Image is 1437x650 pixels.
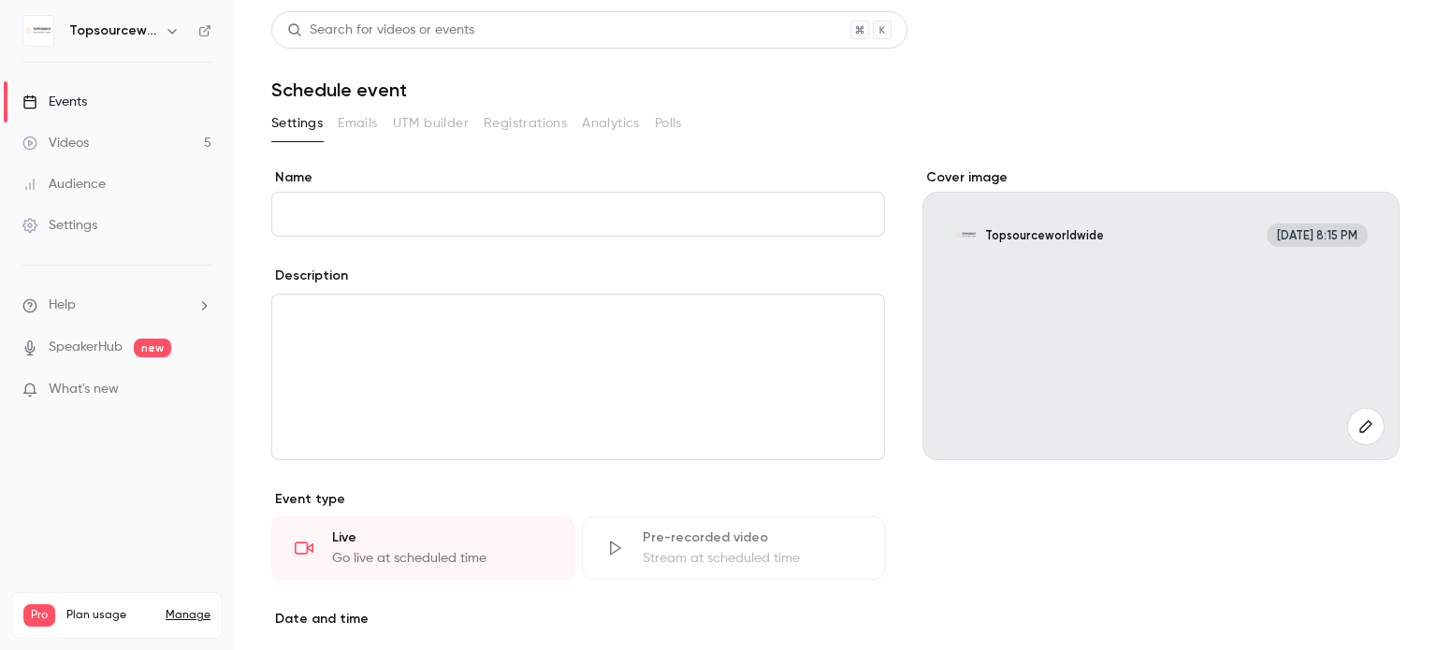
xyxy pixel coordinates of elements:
[166,608,210,623] a: Manage
[271,516,574,580] div: LiveGo live at scheduled time
[23,16,53,46] img: Topsourceworldwide
[643,549,862,568] div: Stream at scheduled time
[23,604,55,627] span: Pro
[332,549,551,568] div: Go live at scheduled time
[271,108,323,138] button: Settings
[582,516,885,580] div: Pre-recorded videoStream at scheduled time
[272,295,884,459] div: editor
[49,296,76,315] span: Help
[22,296,211,315] li: help-dropdown-opener
[271,490,885,509] p: Event type
[66,608,154,623] span: Plan usage
[271,168,885,187] label: Name
[134,339,171,357] span: new
[22,134,89,152] div: Videos
[22,93,87,111] div: Events
[582,114,640,134] span: Analytics
[49,380,119,399] span: What's new
[1267,224,1368,247] span: [DATE] 8:15 PM
[22,175,106,194] div: Audience
[332,528,551,547] div: Live
[49,338,123,357] a: SpeakerHub
[271,267,348,285] label: Description
[484,114,567,134] span: Registrations
[985,227,1104,243] p: Topsourceworldwide
[922,168,1400,187] label: Cover image
[271,294,885,460] section: description
[655,114,682,134] span: Polls
[271,79,1400,101] h1: Schedule event
[338,114,377,134] span: Emails
[393,114,469,134] span: UTM builder
[287,21,474,40] div: Search for videos or events
[22,216,97,235] div: Settings
[69,22,157,40] h6: Topsourceworldwide
[643,528,862,547] div: Pre-recorded video
[271,610,885,628] p: Date and time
